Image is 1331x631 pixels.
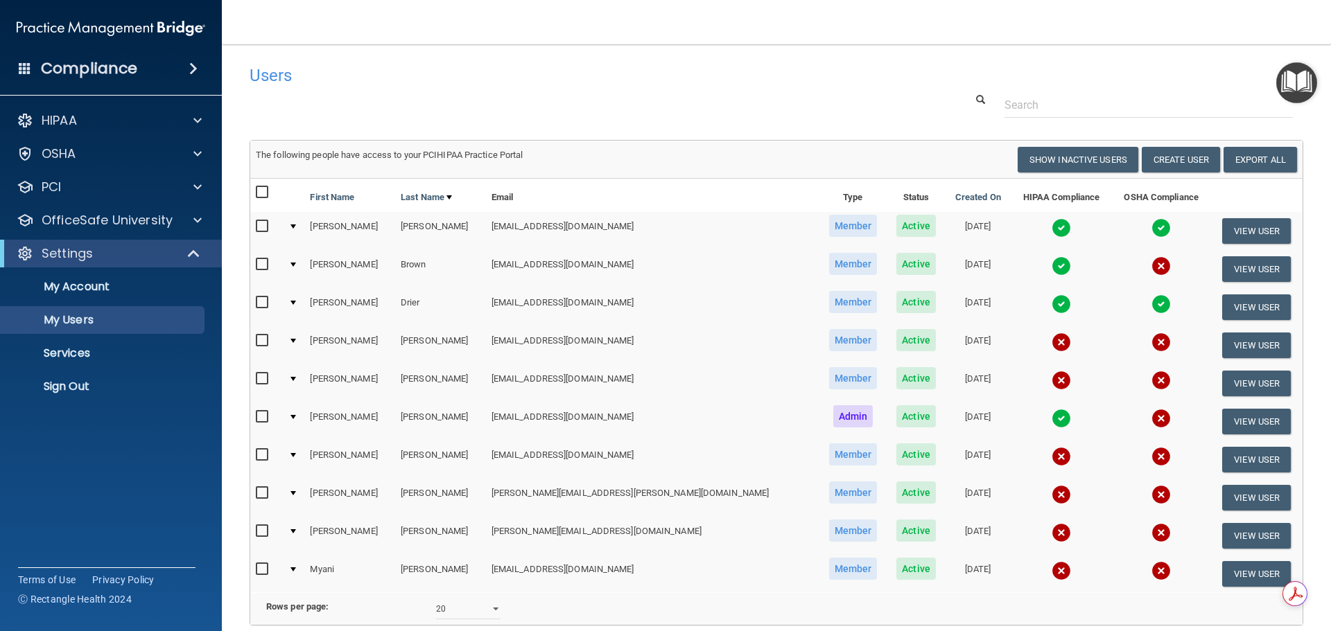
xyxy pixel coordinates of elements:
[945,517,1011,555] td: [DATE]
[1222,294,1291,320] button: View User
[395,402,486,441] td: [PERSON_NAME]
[486,517,819,555] td: [PERSON_NAME][EMAIL_ADDRESS][DOMAIN_NAME]
[1052,256,1071,276] img: tick.e7d51cea.svg
[304,402,395,441] td: [PERSON_NAME]
[1151,332,1171,352] img: cross.ca9f0e7f.svg
[1052,332,1071,352] img: cross.ca9f0e7f.svg
[1151,371,1171,390] img: cross.ca9f0e7f.svg
[256,150,523,160] span: The following people have access to your PCIHIPAA Practice Portal
[1151,523,1171,542] img: cross.ca9f0e7f.svg
[1151,294,1171,314] img: tick.e7d51cea.svg
[1142,147,1220,172] button: Create User
[486,402,819,441] td: [EMAIL_ADDRESS][DOMAIN_NAME]
[92,573,155,587] a: Privacy Policy
[1052,561,1071,580] img: cross.ca9f0e7f.svg
[896,558,936,580] span: Active
[486,250,819,288] td: [EMAIL_ADDRESS][DOMAIN_NAME]
[9,280,198,294] p: My Account
[1222,371,1291,396] button: View User
[896,329,936,351] span: Active
[887,179,946,212] th: Status
[896,253,936,275] span: Active
[486,179,819,212] th: Email
[310,189,354,206] a: First Name
[955,189,1001,206] a: Created On
[829,253,878,275] span: Member
[304,479,395,517] td: [PERSON_NAME]
[395,250,486,288] td: Brown
[395,517,486,555] td: [PERSON_NAME]
[401,189,452,206] a: Last Name
[829,443,878,465] span: Member
[945,326,1011,364] td: [DATE]
[486,555,819,592] td: [EMAIL_ADDRESS][DOMAIN_NAME]
[1151,447,1171,466] img: cross.ca9f0e7f.svg
[1151,256,1171,276] img: cross.ca9f0e7f.svg
[9,313,198,327] p: My Users
[486,212,819,250] td: [EMAIL_ADDRESS][DOMAIN_NAME]
[42,179,61,195] p: PCI
[945,250,1011,288] td: [DATE]
[304,555,395,592] td: Myani
[42,112,77,129] p: HIPAA
[18,573,76,587] a: Terms of Use
[945,212,1011,250] td: [DATE]
[829,215,878,237] span: Member
[17,245,201,262] a: Settings
[945,364,1011,402] td: [DATE]
[18,592,132,606] span: Ⓒ Rectangle Health 2024
[1151,409,1171,428] img: cross.ca9f0e7f.svg
[304,517,395,555] td: [PERSON_NAME]
[829,329,878,351] span: Member
[486,326,819,364] td: [EMAIL_ADDRESS][DOMAIN_NAME]
[833,405,873,427] span: Admin
[829,481,878,504] span: Member
[945,479,1011,517] td: [DATE]
[1052,371,1071,390] img: cross.ca9f0e7f.svg
[304,212,395,250] td: [PERSON_NAME]
[9,380,198,393] p: Sign Out
[395,326,486,364] td: [PERSON_NAME]
[304,250,395,288] td: [PERSON_NAME]
[17,212,202,229] a: OfficeSafe University
[1052,485,1071,504] img: cross.ca9f0e7f.svg
[42,245,93,262] p: Settings
[486,364,819,402] td: [EMAIL_ADDRESS][DOMAIN_NAME]
[1222,447,1291,472] button: View User
[1091,533,1314,588] iframe: Drift Widget Chat Controller
[486,479,819,517] td: [PERSON_NAME][EMAIL_ADDRESS][PERSON_NAME][DOMAIN_NAME]
[304,441,395,479] td: [PERSON_NAME]
[1018,147,1138,172] button: Show Inactive Users
[395,441,486,479] td: [PERSON_NAME]
[486,441,819,479] td: [EMAIL_ADDRESS][DOMAIN_NAME]
[896,405,936,427] span: Active
[896,519,936,542] span: Active
[1052,218,1071,238] img: tick.e7d51cea.svg
[1224,147,1297,172] a: Export All
[896,215,936,237] span: Active
[304,288,395,326] td: [PERSON_NAME]
[896,291,936,313] span: Active
[9,346,198,360] p: Services
[1011,179,1112,212] th: HIPAA Compliance
[896,443,936,465] span: Active
[945,441,1011,479] td: [DATE]
[266,601,329,612] b: Rows per page:
[395,364,486,402] td: [PERSON_NAME]
[1222,332,1291,358] button: View User
[829,519,878,542] span: Member
[1151,218,1171,238] img: tick.e7d51cea.svg
[1222,409,1291,434] button: View User
[1052,523,1071,542] img: cross.ca9f0e7f.svg
[945,288,1011,326] td: [DATE]
[17,145,202,162] a: OSHA
[945,402,1011,441] td: [DATE]
[829,291,878,313] span: Member
[829,558,878,580] span: Member
[896,481,936,504] span: Active
[304,326,395,364] td: [PERSON_NAME]
[1222,256,1291,282] button: View User
[945,555,1011,592] td: [DATE]
[1222,218,1291,244] button: View User
[1222,485,1291,510] button: View User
